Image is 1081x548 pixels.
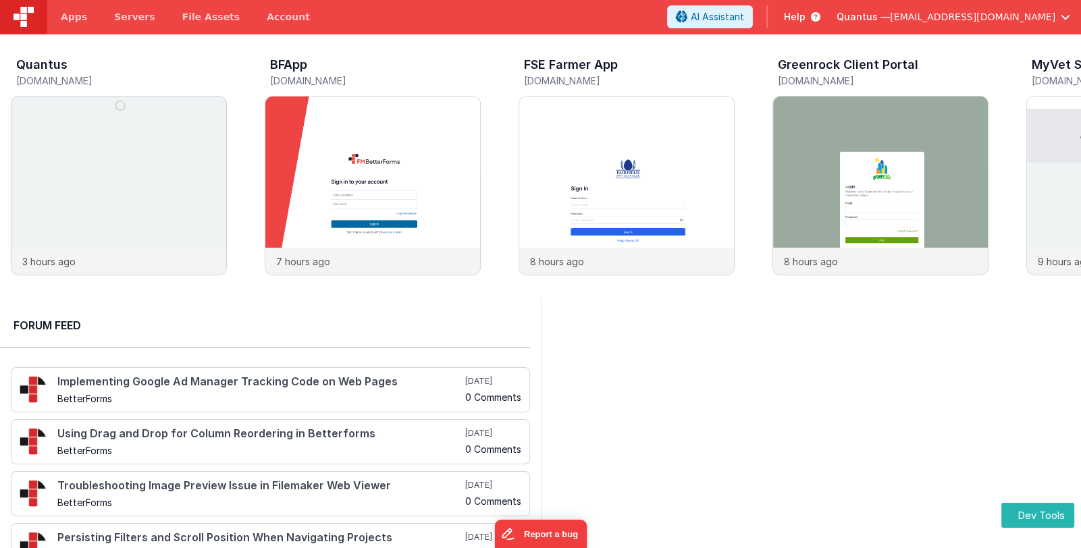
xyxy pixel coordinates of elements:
[57,428,463,440] h4: Using Drag and Drop for Column Reordering in Betterforms
[20,480,47,507] img: 295_2.png
[57,445,463,456] h5: BetterForms
[11,471,530,516] a: Troubleshooting Image Preview Issue in Filemaker Web Viewer BetterForms [DATE] 0 Comments
[276,254,330,269] p: 7 hours ago
[57,480,463,492] h4: Troubleshooting Image Preview Issue in Filemaker Web Viewer
[57,376,463,388] h4: Implementing Google Ad Manager Tracking Code on Web Pages
[20,376,47,403] img: 295_2.png
[465,496,521,506] h5: 0 Comments
[270,58,307,72] h3: BFApp
[57,393,463,404] h5: BetterForms
[20,428,47,455] img: 295_2.png
[182,10,240,24] span: File Assets
[778,76,988,86] h5: [DOMAIN_NAME]
[524,76,735,86] h5: [DOMAIN_NAME]
[1001,503,1074,528] button: Dev Tools
[57,497,463,508] h5: BetterForms
[16,76,227,86] h5: [DOMAIN_NAME]
[465,428,521,439] h5: [DATE]
[494,520,587,548] iframe: Marker.io feedback button
[667,5,753,28] button: AI Assistant
[61,10,87,24] span: Apps
[778,58,918,72] h3: Greenrock Client Portal
[530,254,584,269] p: 8 hours ago
[890,10,1055,24] span: [EMAIL_ADDRESS][DOMAIN_NAME]
[524,58,618,72] h3: FSE Farmer App
[465,444,521,454] h5: 0 Comments
[837,10,890,24] span: Quantus —
[465,392,521,402] h5: 0 Comments
[691,10,744,24] span: AI Assistant
[11,419,530,464] a: Using Drag and Drop for Column Reordering in Betterforms BetterForms [DATE] 0 Comments
[465,532,521,543] h5: [DATE]
[784,254,838,269] p: 8 hours ago
[57,532,463,544] h4: Persisting Filters and Scroll Position When Navigating Projects
[114,10,155,24] span: Servers
[16,58,68,72] h3: Quantus
[465,480,521,491] h5: [DATE]
[270,76,481,86] h5: [DOMAIN_NAME]
[784,10,806,24] span: Help
[465,376,521,387] h5: [DATE]
[837,10,1070,24] button: Quantus — [EMAIL_ADDRESS][DOMAIN_NAME]
[14,317,517,333] h2: Forum Feed
[11,367,530,412] a: Implementing Google Ad Manager Tracking Code on Web Pages BetterForms [DATE] 0 Comments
